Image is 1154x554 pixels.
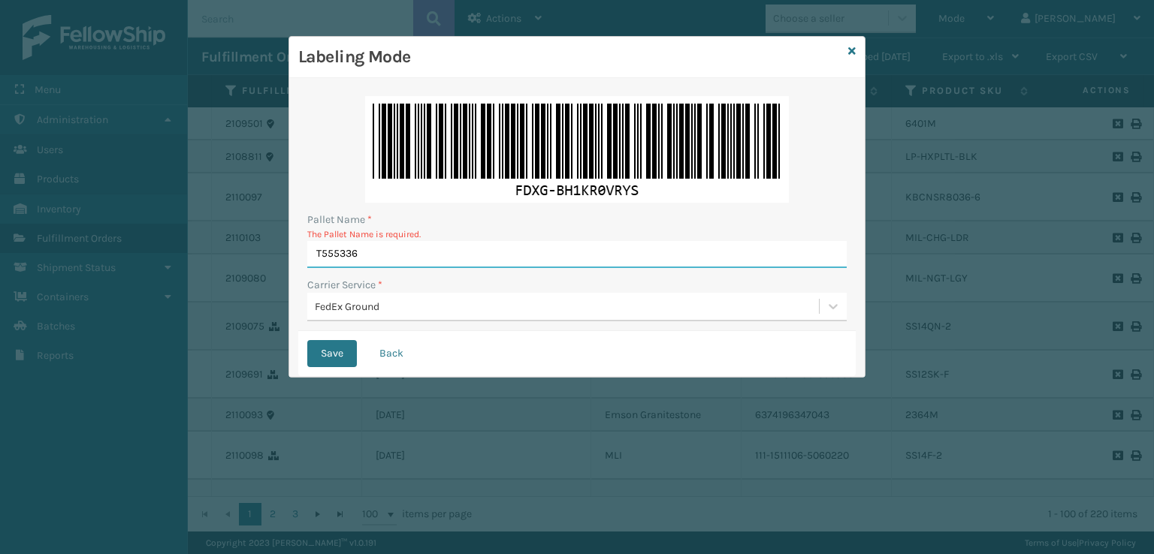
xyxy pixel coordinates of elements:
[298,46,842,68] h3: Labeling Mode
[307,227,847,241] p: The Pallet Name is required.
[307,340,357,367] button: Save
[315,299,820,315] div: FedEx Ground
[365,96,789,203] img: 4DG788AAAAGSURBVAMADlCtW90ReDUAAAAASUVORK5CYII=
[307,277,382,293] label: Carrier Service
[366,340,417,367] button: Back
[307,212,372,227] label: Pallet Name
